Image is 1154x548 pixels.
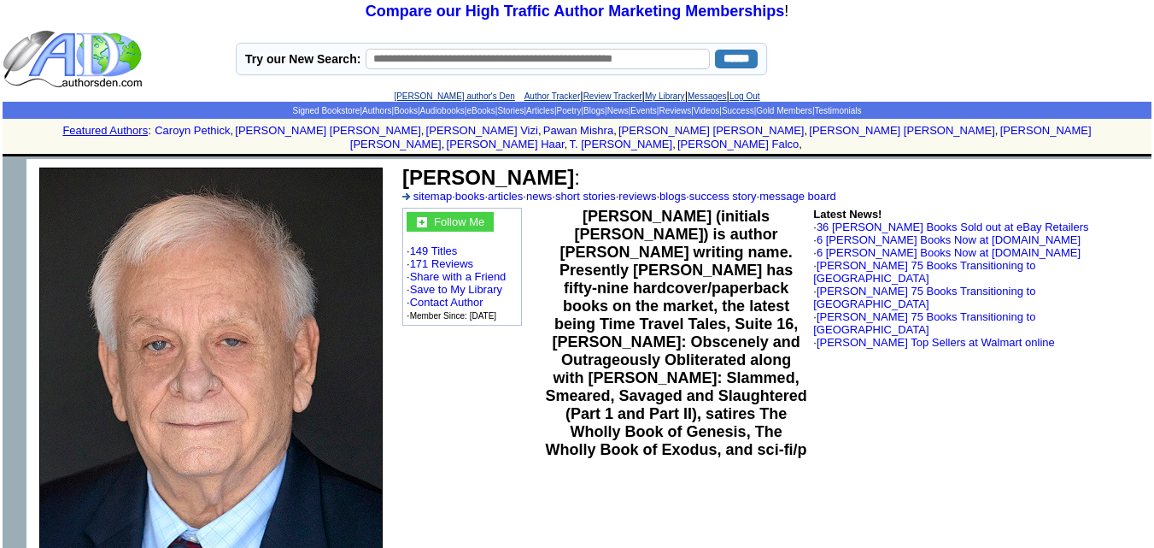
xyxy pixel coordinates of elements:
span: | | | | | | | | | | | | | | | [292,106,861,115]
a: Events [630,106,657,115]
font: · · · · · · · · [402,190,836,203]
a: books [455,190,485,203]
font: · [813,285,1035,310]
a: 36 [PERSON_NAME] Books Sold out at eBay Retailers [817,221,1089,233]
font: · [813,336,1055,349]
font: i [542,127,543,136]
img: logo_ad.gif [3,29,146,89]
font: · [813,259,1035,285]
font: Follow Me [434,215,484,228]
a: reviews [618,190,656,203]
a: Books [394,106,418,115]
font: ! [366,3,788,20]
img: shim.gif [3,159,26,183]
font: · [813,233,1081,246]
a: articles [488,190,523,203]
a: [PERSON_NAME] author's Den [394,91,514,101]
a: Author Tracker [524,91,581,101]
a: Stories [497,106,524,115]
a: [PERSON_NAME] 75 Books Transitioning to [GEOGRAPHIC_DATA] [813,285,1035,310]
a: Poetry [557,106,582,115]
img: shim.gif [576,156,578,159]
a: Authors [362,106,391,115]
a: My Library [645,91,685,101]
a: [PERSON_NAME] 75 Books Transitioning to [GEOGRAPHIC_DATA] [813,259,1035,285]
img: gc.jpg [417,217,427,227]
font: i [617,127,618,136]
font: : [402,166,580,189]
a: message board [759,190,836,203]
font: Member Since: [DATE] [410,311,497,321]
a: news [526,190,552,203]
a: [PERSON_NAME] Haar [447,138,565,150]
a: Signed Bookstore [292,106,360,115]
a: Messages [688,91,727,101]
a: [PERSON_NAME] 75 Books Transitioning to [GEOGRAPHIC_DATA] [813,310,1035,336]
b: Latest News! [813,208,882,221]
a: Save to My Library [410,283,502,296]
a: 171 Reviews [410,257,473,270]
font: i [424,127,425,136]
a: [PERSON_NAME] [PERSON_NAME] [809,124,994,137]
a: [PERSON_NAME] Vizi [426,124,538,137]
a: Follow Me [434,214,484,228]
font: | | | | [394,89,759,102]
a: News [607,106,629,115]
font: · [813,221,1088,233]
font: , , , , , , , , , , [155,124,1091,150]
a: [PERSON_NAME] [PERSON_NAME] [235,124,420,137]
a: Articles [526,106,554,115]
b: [PERSON_NAME] [402,166,574,189]
img: shim.gif [576,154,578,156]
a: 6 [PERSON_NAME] Books Now at [DOMAIN_NAME] [817,246,1081,259]
a: T. [PERSON_NAME] [569,138,672,150]
font: i [676,140,677,150]
a: 149 Titles [410,245,458,257]
a: Audiobooks [420,106,465,115]
a: eBooks [466,106,495,115]
a: Caroyn Pethick [155,124,230,137]
a: Videos [694,106,719,115]
a: [PERSON_NAME] Top Sellers at Walmart online [817,336,1055,349]
a: Reviews [659,106,691,115]
font: · [813,310,1035,336]
a: [PERSON_NAME] [PERSON_NAME] [618,124,804,137]
a: success story [689,190,757,203]
font: i [444,140,446,150]
img: a_336699.gif [402,193,410,200]
a: blogs [659,190,686,203]
a: Gold Members [756,106,812,115]
a: Pawan Mishra [543,124,613,137]
font: i [807,127,809,136]
font: · · · · · · [407,212,518,321]
a: Blogs [583,106,605,115]
font: i [998,127,999,136]
a: [PERSON_NAME] [PERSON_NAME] [350,124,1092,150]
font: i [233,127,235,136]
a: short stories [555,190,616,203]
b: [PERSON_NAME] (initials [PERSON_NAME]) is author [PERSON_NAME] writing name. Presently [PERSON_NA... [546,208,807,458]
a: Featured Authors [62,124,148,137]
font: i [567,140,569,150]
a: Compare our High Traffic Author Marketing Memberships [366,3,784,20]
label: Try our New Search: [245,52,360,66]
a: Contact Author [410,296,483,309]
a: sitemap [413,190,453,203]
font: : [148,124,151,137]
a: Success [722,106,754,115]
a: 6 [PERSON_NAME] Books Now at [DOMAIN_NAME] [817,233,1081,246]
font: · [813,246,1081,259]
a: Log Out [729,91,760,101]
a: Review Tracker [583,91,642,101]
font: i [802,140,804,150]
a: Share with a Friend [410,270,507,283]
a: [PERSON_NAME] Falco [677,138,799,150]
a: Testimonials [814,106,861,115]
